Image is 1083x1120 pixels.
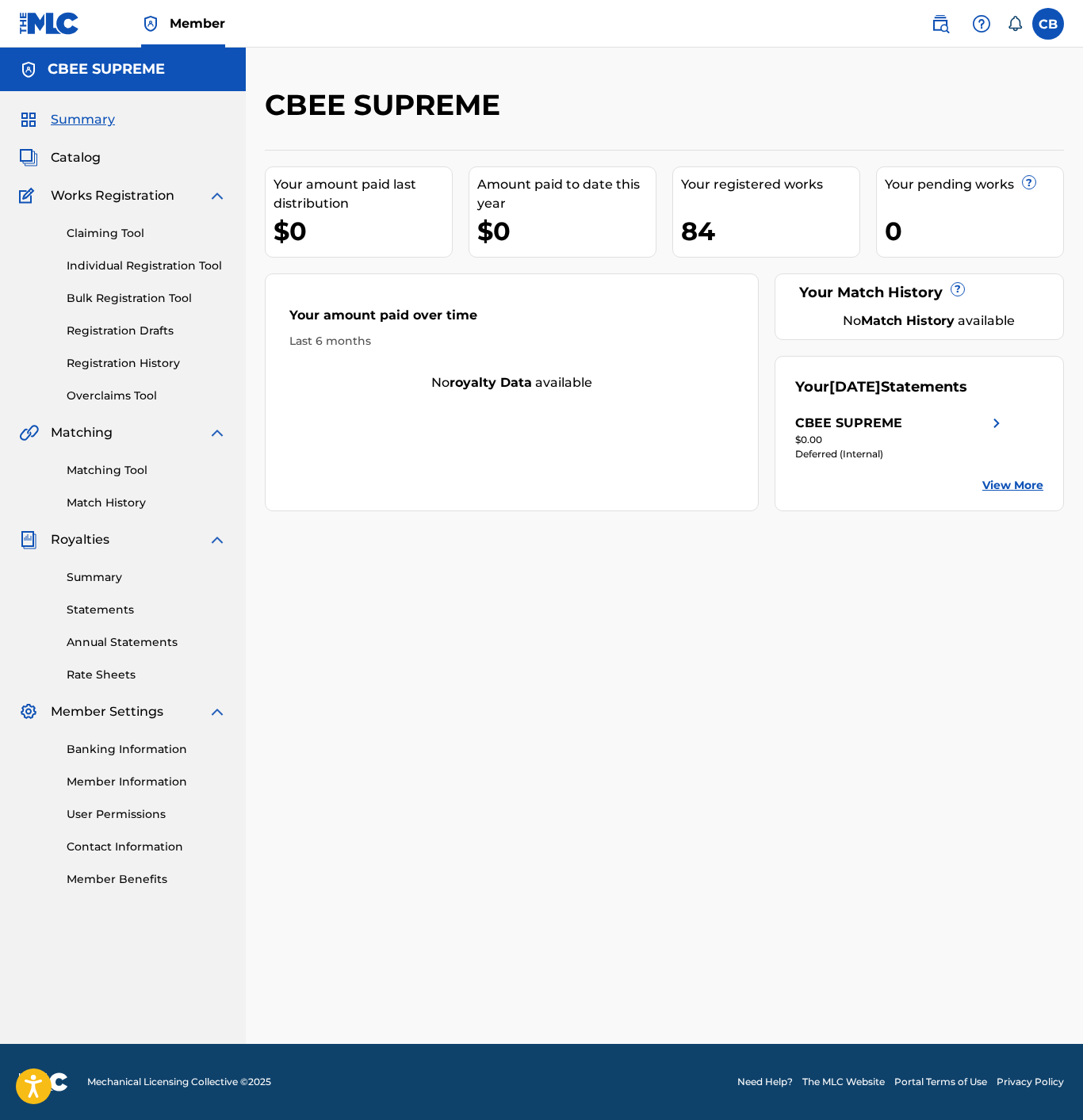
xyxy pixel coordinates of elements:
[170,14,225,32] span: Member
[681,213,859,249] div: 84
[19,423,39,442] img: Matching
[972,14,991,33] img: help
[67,667,227,683] a: Rate Sheets
[67,569,227,586] a: Summary
[795,447,1006,461] div: Deferred (Internal)
[924,8,956,40] a: Public Search
[208,530,227,549] img: expand
[51,530,109,549] span: Royalties
[861,313,955,328] strong: Match History
[1039,791,1083,922] iframe: Resource Center
[67,225,227,242] a: Claiming Tool
[19,110,115,129] a: SummarySummary
[208,186,227,205] img: expand
[19,530,38,549] img: Royalties
[51,423,113,442] span: Matching
[19,186,40,205] img: Works Registration
[141,14,160,33] img: Top Rightsholder
[67,806,227,823] a: User Permissions
[795,414,1006,461] a: CBEE SUPREMEright chevron icon$0.00Deferred (Internal)
[987,414,1006,433] img: right chevron icon
[67,839,227,855] a: Contact Information
[802,1075,885,1089] a: The MLC Website
[19,12,80,35] img: MLC Logo
[67,774,227,790] a: Member Information
[19,110,38,129] img: Summary
[67,495,227,511] a: Match History
[67,355,227,372] a: Registration History
[289,333,734,350] div: Last 6 months
[67,741,227,758] a: Banking Information
[1007,16,1023,32] div: Notifications
[208,423,227,442] img: expand
[982,477,1043,494] a: View More
[997,1075,1064,1089] a: Privacy Policy
[795,433,1006,447] div: $0.00
[885,213,1063,249] div: 0
[51,110,115,129] span: Summary
[19,148,101,167] a: CatalogCatalog
[795,414,902,433] div: CBEE SUPREME
[885,175,1063,194] div: Your pending works
[681,175,859,194] div: Your registered works
[67,290,227,307] a: Bulk Registration Tool
[1032,8,1064,40] div: User Menu
[894,1075,987,1089] a: Portal Terms of Use
[67,462,227,479] a: Matching Tool
[450,375,532,390] strong: royalty data
[274,175,452,213] div: Your amount paid last distribution
[931,14,950,33] img: search
[266,373,758,392] div: No available
[1023,176,1035,189] span: ?
[67,323,227,339] a: Registration Drafts
[51,702,163,721] span: Member Settings
[51,148,101,167] span: Catalog
[795,377,967,398] div: Your Statements
[829,378,881,396] span: [DATE]
[477,175,656,213] div: Amount paid to date this year
[67,258,227,274] a: Individual Registration Tool
[19,148,38,167] img: Catalog
[815,312,1044,331] div: No available
[67,388,227,404] a: Overclaims Tool
[966,8,997,40] div: Help
[19,60,38,79] img: Accounts
[795,282,1044,304] div: Your Match History
[737,1075,793,1089] a: Need Help?
[51,186,174,205] span: Works Registration
[265,87,508,123] h2: CBEE SUPREME
[19,702,38,721] img: Member Settings
[289,306,734,333] div: Your amount paid over time
[477,213,656,249] div: $0
[274,213,452,249] div: $0
[67,634,227,651] a: Annual Statements
[951,283,964,296] span: ?
[19,1072,68,1091] img: logo
[87,1075,271,1089] span: Mechanical Licensing Collective © 2025
[48,60,165,78] h5: CBEE SUPREME
[67,602,227,618] a: Statements
[67,871,227,888] a: Member Benefits
[208,702,227,721] img: expand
